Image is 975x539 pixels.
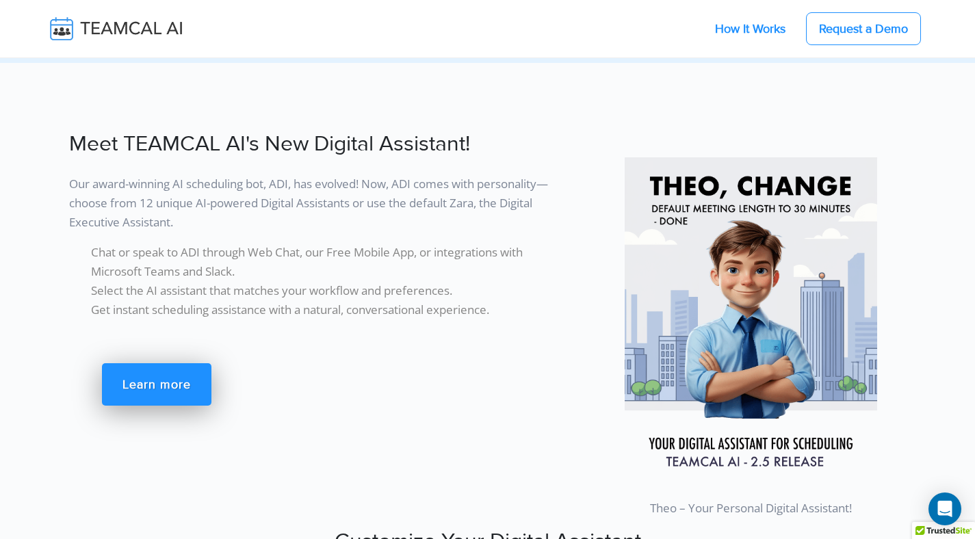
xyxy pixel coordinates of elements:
a: Learn more [102,363,211,406]
p: Our award-winning AI scheduling bot, ADI, has evolved! Now, ADI comes with personality—choose fro... [69,163,555,232]
div: Open Intercom Messenger [928,492,961,525]
li: Chat or speak to ADI through Web Chat, our Free Mobile App, or integrations with Microsoft Teams ... [91,243,555,281]
a: Request a Demo [806,12,921,45]
p: Theo – Your Personal Digital Assistant! [571,488,931,518]
h2: Meet TEAMCAL AI's New Digital Assistant! [69,131,555,157]
li: Select the AI assistant that matches your workflow and preferences. [91,281,555,300]
img: pic [625,157,876,488]
a: How It Works [701,14,799,43]
li: Get instant scheduling assistance with a natural, conversational experience. [91,300,555,319]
